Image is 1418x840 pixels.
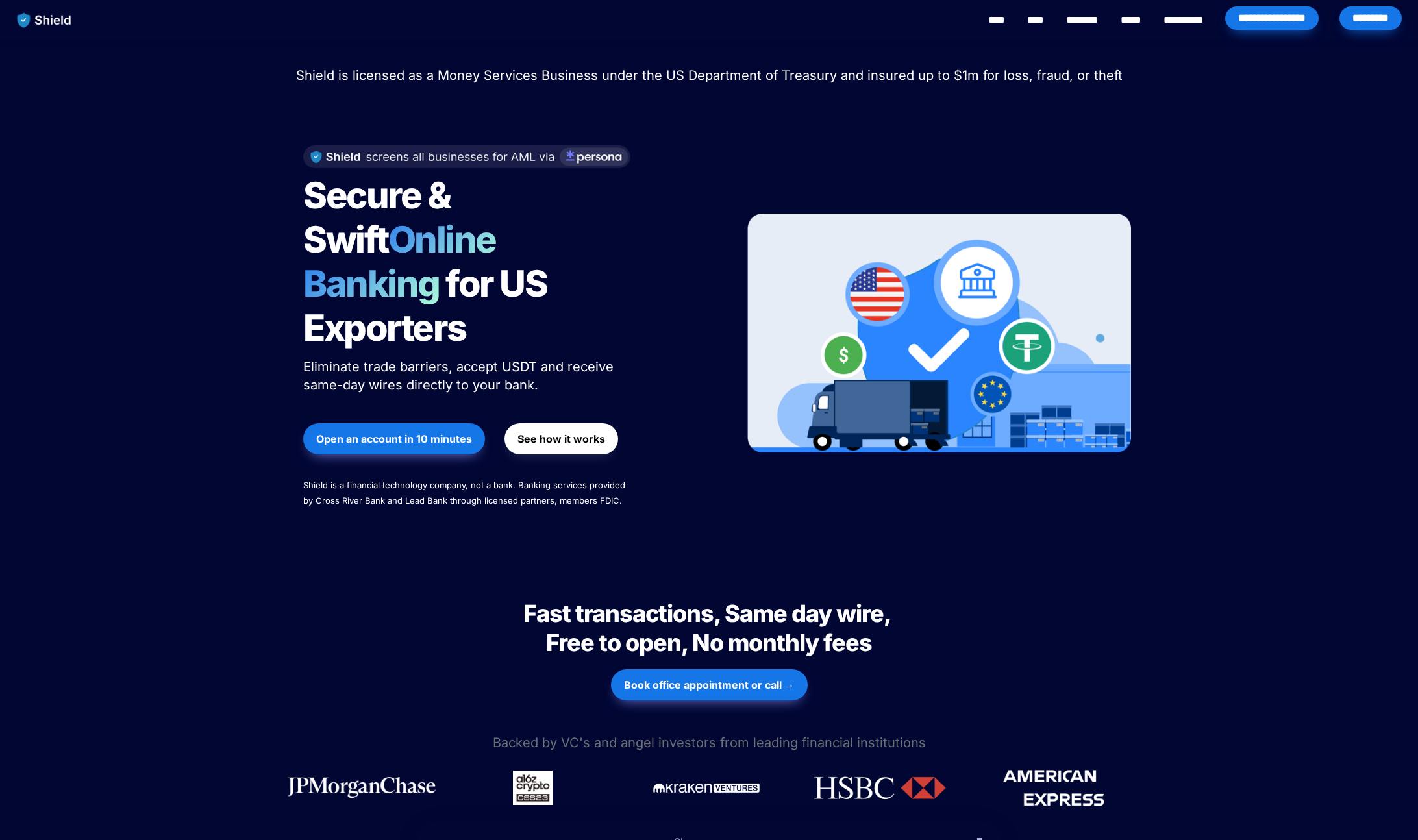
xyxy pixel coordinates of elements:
button: Book office appointment or call → [611,669,808,700]
span: Shield is a financial technology company, not a bank. Banking services provided by Cross River Ba... [303,480,628,506]
a: Book office appointment or call → [611,663,808,707]
strong: See how it works [517,432,605,445]
button: Open an account in 10 minutes [303,423,485,454]
a: See how it works [504,417,618,461]
a: Open an account in 10 minutes [303,417,485,461]
span: for US Exporters [303,262,553,350]
span: Shield is licensed as a Money Services Business under the US Department of Treasury and insured u... [296,68,1123,83]
span: Eliminate trade barriers, accept USDT and receive same-day wires directly to your bank. [303,359,617,393]
span: Fast transactions, Same day wire, Free to open, No monthly fees [523,599,895,657]
button: See how it works [504,423,618,454]
strong: Open an account in 10 minutes [316,432,472,445]
span: Secure & Swift [303,173,456,262]
span: Online Banking [303,217,509,306]
strong: Book office appointment or call → [624,678,795,691]
span: Backed by VC's and angel investors from leading financial institutions [493,735,926,750]
img: website logo [11,6,78,34]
